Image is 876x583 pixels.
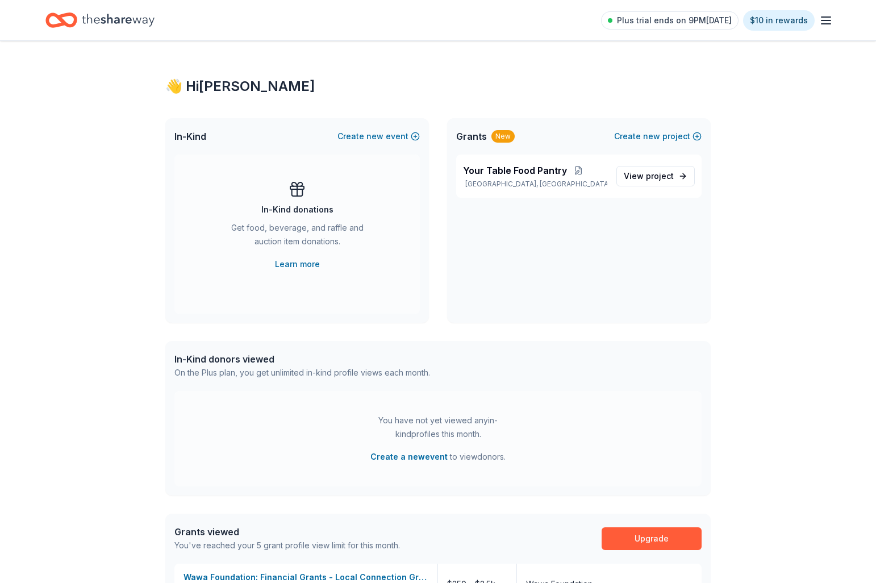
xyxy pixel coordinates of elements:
button: Create a newevent [370,450,448,464]
div: In-Kind donors viewed [174,352,430,366]
a: Plus trial ends on 9PM[DATE] [601,11,739,30]
button: Createnewproject [614,130,702,143]
span: Grants [456,130,487,143]
span: project [646,171,674,181]
div: Grants viewed [174,525,400,539]
a: Home [45,7,155,34]
a: View project [616,166,695,186]
span: In-Kind [174,130,206,143]
a: $10 in rewards [743,10,815,31]
span: new [643,130,660,143]
div: In-Kind donations [261,203,333,216]
span: View [624,169,674,183]
a: Upgrade [602,527,702,550]
span: Plus trial ends on 9PM[DATE] [617,14,732,27]
button: Createnewevent [337,130,420,143]
span: to view donors . [370,450,506,464]
p: [GEOGRAPHIC_DATA], [GEOGRAPHIC_DATA] [463,180,607,189]
div: New [491,130,515,143]
a: Learn more [275,257,320,271]
div: Get food, beverage, and raffle and auction item donations. [220,221,374,253]
span: Your Table Food Pantry [463,164,567,177]
div: You've reached your 5 grant profile view limit for this month. [174,539,400,552]
div: 👋 Hi [PERSON_NAME] [165,77,711,95]
span: new [366,130,383,143]
div: On the Plus plan, you get unlimited in-kind profile views each month. [174,366,430,380]
div: You have not yet viewed any in-kind profiles this month. [367,414,509,441]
